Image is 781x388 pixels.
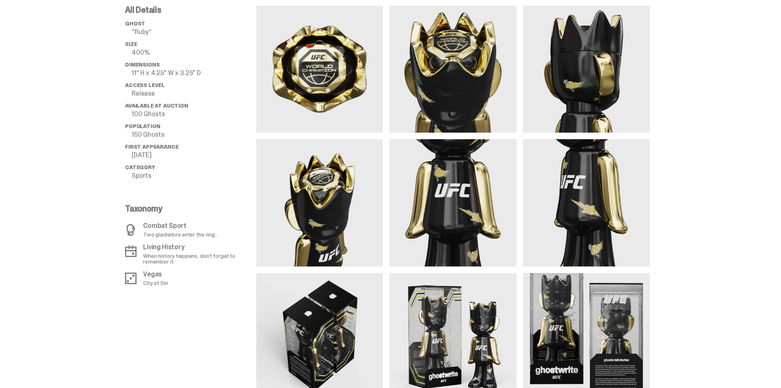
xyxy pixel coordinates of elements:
img: media gallery image [389,139,516,266]
span: Population [125,123,160,130]
span: Size [125,41,137,48]
p: 150 Ghosts [132,131,256,138]
p: Taxonomy [125,204,251,213]
img: media gallery image [256,6,383,133]
p: “Ruby” [132,29,256,35]
span: Available at Auction [125,102,188,109]
span: Dimensions [125,61,159,68]
span: First Appearance [125,143,178,150]
span: Access Level [125,82,165,89]
p: All Details [125,6,256,14]
img: media gallery image [389,6,516,133]
p: Living History [143,244,251,250]
p: When history happens, don't forget to remember it. [143,253,251,264]
p: City of Sin [143,280,168,286]
p: 400% [132,49,256,56]
p: Two gladiators enter the ring... [143,232,219,237]
img: media gallery image [523,6,650,133]
span: ghost [125,20,145,27]
span: Category [125,164,155,171]
p: Sports [132,172,256,179]
p: Vegas [143,271,168,278]
p: 11" H x 4.25" W x 3.25" D [132,70,256,76]
p: 100 Ghosts [132,111,256,117]
p: Release [132,90,256,97]
img: media gallery image [523,139,650,266]
p: Combat Sport [143,223,219,229]
img: media gallery image [256,139,383,266]
p: [DATE] [132,152,256,158]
